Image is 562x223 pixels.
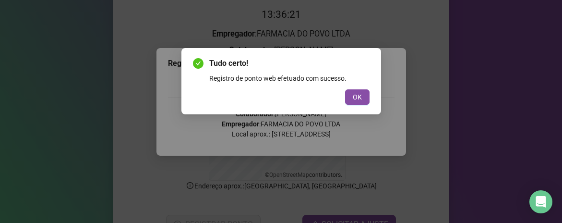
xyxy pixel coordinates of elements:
[209,73,370,84] div: Registro de ponto web efetuado com sucesso.
[353,92,362,102] span: OK
[193,58,203,69] span: check-circle
[209,58,370,69] span: Tudo certo!
[529,190,552,213] div: Open Intercom Messenger
[345,89,370,105] button: OK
